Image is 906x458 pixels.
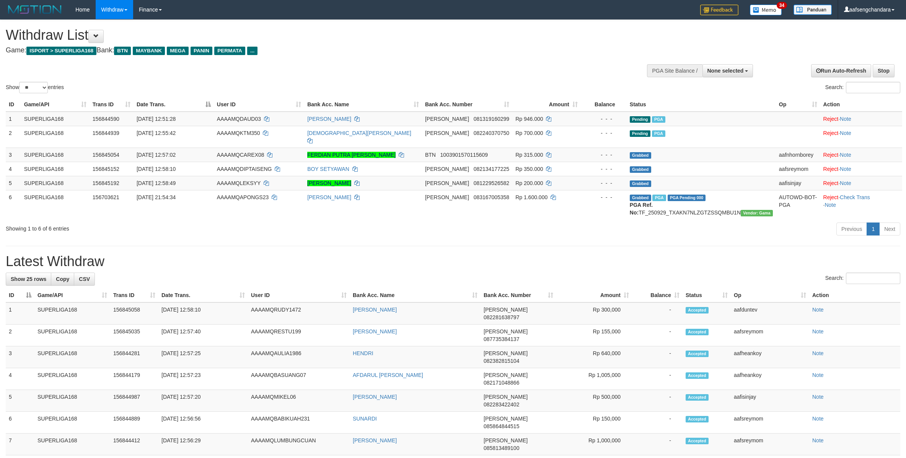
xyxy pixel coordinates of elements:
label: Search: [825,273,900,284]
a: BOY SETYAWAN [307,166,349,172]
td: 4 [6,162,21,176]
td: aafsreymom [731,412,809,434]
span: Vendor URL: https://trx31.1velocity.biz [741,210,773,216]
td: [DATE] 12:57:40 [158,325,248,346]
a: Next [879,223,900,235]
th: Date Trans.: activate to sort column descending [134,97,214,112]
td: 1 [6,302,34,325]
a: Copy [51,273,74,286]
div: - - - [584,115,624,123]
a: Note [840,166,851,172]
div: Showing 1 to 6 of 6 entries [6,222,372,232]
td: AAAAMQBABIKUAH231 [248,412,350,434]
td: 2 [6,325,34,346]
th: Game/API: activate to sort column ascending [34,288,110,302]
td: AAAAMQAULIA1986 [248,346,350,368]
td: SUPERLIGA168 [34,325,110,346]
td: · [820,126,902,148]
span: MAYBANK [133,47,165,55]
span: Accepted [686,438,709,444]
span: Accepted [686,372,709,379]
span: Copy 081229526582 to clipboard [474,180,509,186]
td: - [632,434,683,455]
td: Rp 300,000 [556,302,632,325]
a: AFDARUL [PERSON_NAME] [353,372,423,378]
span: Copy 081319160299 to clipboard [474,116,509,122]
th: User ID: activate to sort column ascending [248,288,350,302]
label: Show entries [6,82,64,93]
td: - [632,390,683,412]
td: · · [820,190,902,219]
a: Note [825,202,836,208]
th: Status: activate to sort column ascending [683,288,731,302]
th: Date Trans.: activate to sort column ascending [158,288,248,302]
span: [PERSON_NAME] [484,372,528,378]
td: Rp 1,000,000 [556,434,632,455]
span: Rp 1.600.000 [515,194,548,200]
span: 156845054 [93,152,119,158]
td: - [632,302,683,325]
th: Action [820,97,902,112]
span: Accepted [686,329,709,335]
td: [DATE] 12:57:25 [158,346,248,368]
div: - - - [584,151,624,159]
td: SUPERLIGA168 [34,390,110,412]
td: 156845035 [110,325,158,346]
span: Accepted [686,351,709,357]
td: [DATE] 12:56:56 [158,412,248,434]
th: Status [627,97,776,112]
div: - - - [584,165,624,173]
span: Rp 200.000 [515,180,543,186]
div: - - - [584,179,624,187]
a: [PERSON_NAME] [353,437,397,443]
span: AAAAMQAPONGS23 [217,194,269,200]
span: CSV [79,276,90,282]
td: aafduntev [731,302,809,325]
td: 5 [6,176,21,190]
td: aafsreymom [776,162,820,176]
span: BTN [114,47,131,55]
th: Balance [581,97,627,112]
a: Note [840,152,851,158]
span: Copy 083167005358 to clipboard [474,194,509,200]
th: Amount: activate to sort column ascending [512,97,581,112]
span: [PERSON_NAME] [484,350,528,356]
span: Rp 315.000 [515,152,543,158]
td: SUPERLIGA168 [21,162,90,176]
td: 156844889 [110,412,158,434]
th: Bank Acc. Number: activate to sort column ascending [422,97,512,112]
div: PGA Site Balance / [647,64,702,77]
span: Copy 085864844515 to clipboard [484,423,519,429]
span: Copy 085813489100 to clipboard [484,445,519,451]
td: - [632,325,683,346]
td: · [820,176,902,190]
a: Note [812,416,824,422]
td: 156844281 [110,346,158,368]
span: Copy 082171048866 to clipboard [484,380,519,386]
td: aafsreymom [731,325,809,346]
a: [PERSON_NAME] [353,328,397,335]
td: - [632,346,683,368]
span: Copy 082283422402 to clipboard [484,401,519,408]
td: 1 [6,112,21,126]
a: [PERSON_NAME] [307,116,351,122]
td: aafnhornborey [776,148,820,162]
span: PANIN [191,47,212,55]
h1: Withdraw List [6,28,596,43]
td: Rp 1,005,000 [556,368,632,390]
span: Accepted [686,307,709,313]
td: AAAAMQLUMBUNGCUAN [248,434,350,455]
td: SUPERLIGA168 [34,346,110,368]
a: Check Trans [840,194,870,200]
span: Grabbed [630,180,651,187]
td: [DATE] 12:57:23 [158,368,248,390]
span: Show 25 rows [11,276,46,282]
a: 1 [867,223,880,235]
span: Rp 350.000 [515,166,543,172]
span: Copy 082134177225 to clipboard [474,166,509,172]
span: 156844590 [93,116,119,122]
th: Bank Acc. Name: activate to sort column ascending [350,288,481,302]
td: SUPERLIGA168 [34,434,110,455]
th: Action [809,288,900,302]
span: [PERSON_NAME] [484,328,528,335]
